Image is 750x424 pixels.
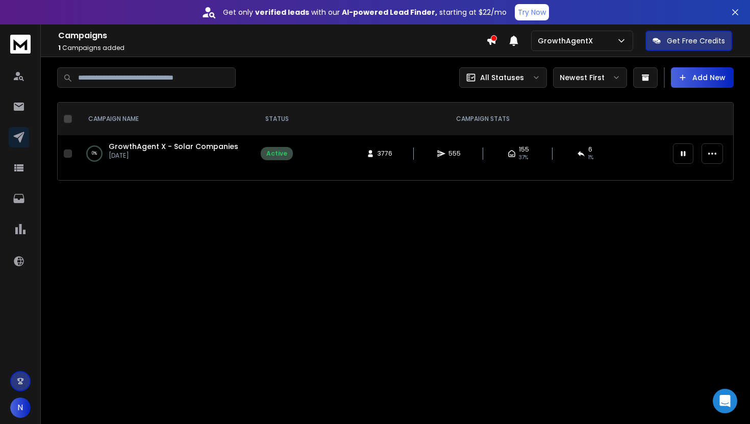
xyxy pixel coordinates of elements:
button: Get Free Credits [645,31,732,51]
p: 0 % [92,148,97,159]
span: 555 [448,149,461,158]
span: 3776 [378,149,392,158]
button: Try Now [515,4,549,20]
p: All Statuses [480,72,524,83]
p: [DATE] [109,152,238,160]
th: CAMPAIGN NAME [76,103,255,135]
span: 1 [58,43,61,52]
span: 6 [588,145,592,154]
span: 37 % [519,154,528,162]
button: Add New [671,67,734,88]
p: GrowthAgentX [538,36,597,46]
strong: AI-powered Lead Finder, [342,7,437,17]
strong: verified leads [255,7,309,17]
th: CAMPAIGN STATS [299,103,667,135]
p: Get Free Credits [667,36,725,46]
span: 1 % [588,154,593,162]
p: Try Now [518,7,546,17]
button: N [10,397,31,418]
td: 0%GrowthAgent X - Solar Companies[DATE] [76,135,255,172]
h1: Campaigns [58,30,486,42]
p: Campaigns added [58,44,486,52]
img: logo [10,35,31,54]
button: Newest First [553,67,627,88]
div: Active [266,149,287,158]
p: Get only with our starting at $22/mo [223,7,507,17]
span: 155 [519,145,529,154]
div: Open Intercom Messenger [713,389,737,413]
th: STATUS [255,103,299,135]
a: GrowthAgent X - Solar Companies [109,141,238,152]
